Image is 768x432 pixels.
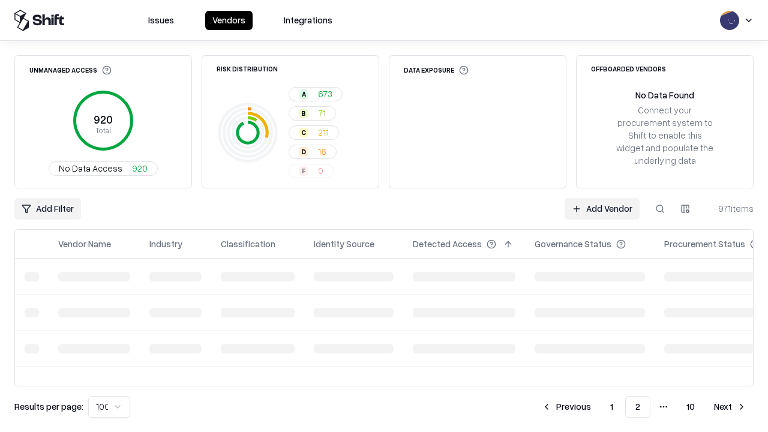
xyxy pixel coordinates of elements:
[318,107,326,119] span: 71
[221,238,275,250] div: Classification
[205,11,253,30] button: Vendors
[299,109,308,118] div: B
[299,89,308,99] div: A
[601,396,623,418] button: 1
[149,238,182,250] div: Industry
[625,396,650,418] button: 2
[707,396,754,418] button: Next
[677,396,704,418] button: 10
[132,162,148,175] span: 920
[217,65,278,72] div: Risk Distribution
[314,238,374,250] div: Identity Source
[59,162,122,175] span: No Data Access
[49,161,158,176] button: No Data Access920
[535,396,598,418] button: Previous
[535,396,754,418] nav: pagination
[289,87,343,101] button: A673
[535,238,611,250] div: Governance Status
[664,238,745,250] div: Procurement Status
[289,125,339,140] button: C211
[94,113,113,126] tspan: 920
[95,125,111,135] tspan: Total
[565,198,640,220] a: Add Vendor
[29,65,112,75] div: Unmanaged Access
[404,65,469,75] div: Data Exposure
[591,65,666,72] div: Offboarded Vendors
[635,89,694,101] div: No Data Found
[318,145,326,158] span: 16
[14,198,81,220] button: Add Filter
[289,106,336,121] button: B71
[615,104,715,167] div: Connect your procurement system to Shift to enable this widget and populate the underlying data
[706,202,754,215] div: 971 items
[14,400,83,413] p: Results per page:
[299,147,308,157] div: D
[277,11,340,30] button: Integrations
[318,88,332,100] span: 673
[141,11,181,30] button: Issues
[413,238,482,250] div: Detected Access
[58,238,111,250] div: Vendor Name
[289,145,337,159] button: D16
[299,128,308,137] div: C
[318,126,329,139] span: 211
